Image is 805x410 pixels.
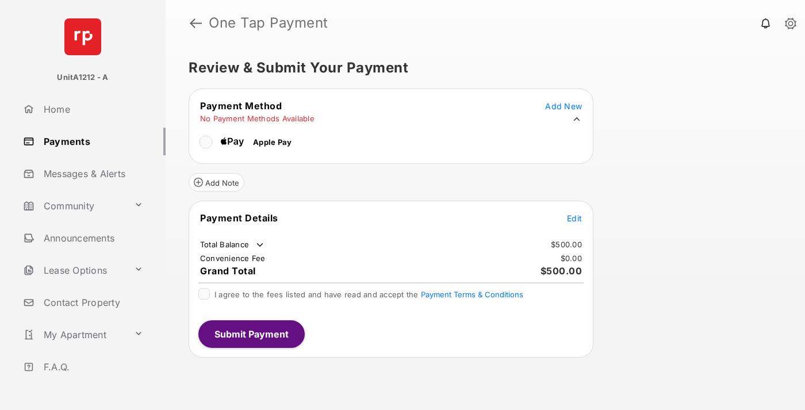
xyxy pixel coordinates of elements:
[545,101,582,111] span: Add New
[209,16,328,30] strong: One Tap Payment
[64,18,101,55] img: svg+xml;base64,PHN2ZyB4bWxucz0iaHR0cDovL3d3dy53My5vcmcvMjAwMC9zdmciIHdpZHRoPSI2NCIgaGVpZ2h0PSI2NC...
[200,100,282,112] span: Payment Method
[567,213,582,223] span: Edit
[550,239,582,250] td: $500.00
[200,212,278,224] span: Payment Details
[18,160,166,187] a: Messages & Alerts
[200,253,266,263] td: Convenience Fee
[200,265,256,277] span: Grand Total
[214,290,523,299] span: I agree to the fees listed and have read and accept the
[18,321,129,348] a: My Apartment
[198,320,305,348] button: Submit Payment
[18,256,129,284] a: Lease Options
[567,212,582,224] button: Edit
[18,353,166,381] a: F.A.Q.
[540,265,582,277] span: $500.00
[560,253,582,263] td: $0.00
[57,72,108,83] p: UnitA1212 - A
[18,128,166,155] a: Payments
[18,289,166,316] a: Contact Property
[421,290,523,299] button: I agree to the fees listed and have read and accept the
[545,100,582,112] button: Add New
[18,95,166,123] a: Home
[18,224,166,252] a: Announcements
[200,113,315,124] td: No Payment Methods Available
[200,239,266,251] td: Total Balance
[18,192,129,220] a: Community
[189,61,773,75] h5: Review & Submit Your Payment
[253,137,292,147] span: Apple Pay
[189,173,244,191] button: Add Note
